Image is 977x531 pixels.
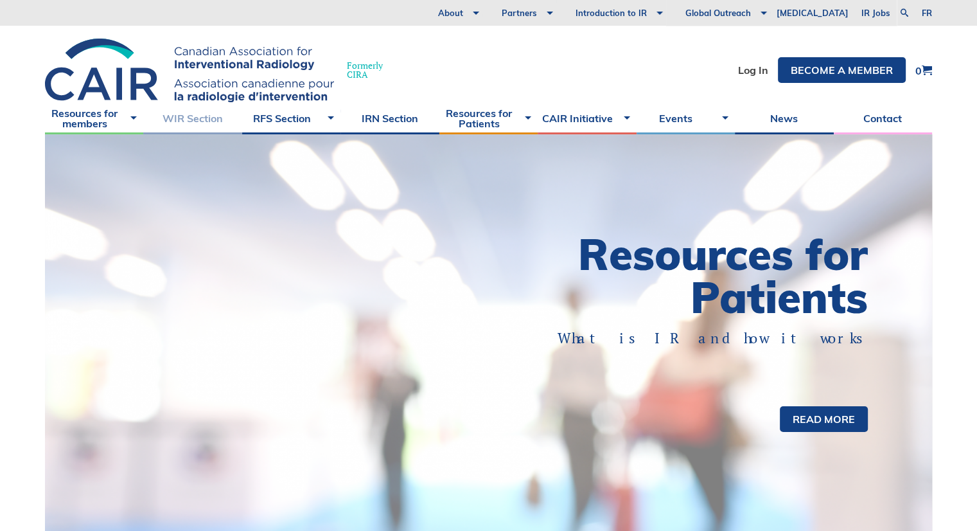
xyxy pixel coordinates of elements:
a: FormerlyCIRA [45,39,396,102]
h1: Resources for Patients [489,233,868,319]
a: fr [922,9,932,17]
p: What is IR and how it works [534,328,868,348]
a: Events [637,102,735,134]
a: IRN Section [340,102,439,134]
a: CAIR Initiative [538,102,636,134]
span: Formerly CIRA [347,61,383,79]
a: RFS Section [242,102,340,134]
a: WIR Section [143,102,242,134]
a: News [735,102,833,134]
a: Become a member [778,57,906,83]
a: 0 [915,65,932,76]
a: Log In [738,65,768,75]
a: Resources for members [45,102,143,134]
img: CIRA [45,39,334,102]
a: Resources for Patients [439,102,538,134]
a: Contact [834,102,932,134]
a: Read more [780,406,868,432]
